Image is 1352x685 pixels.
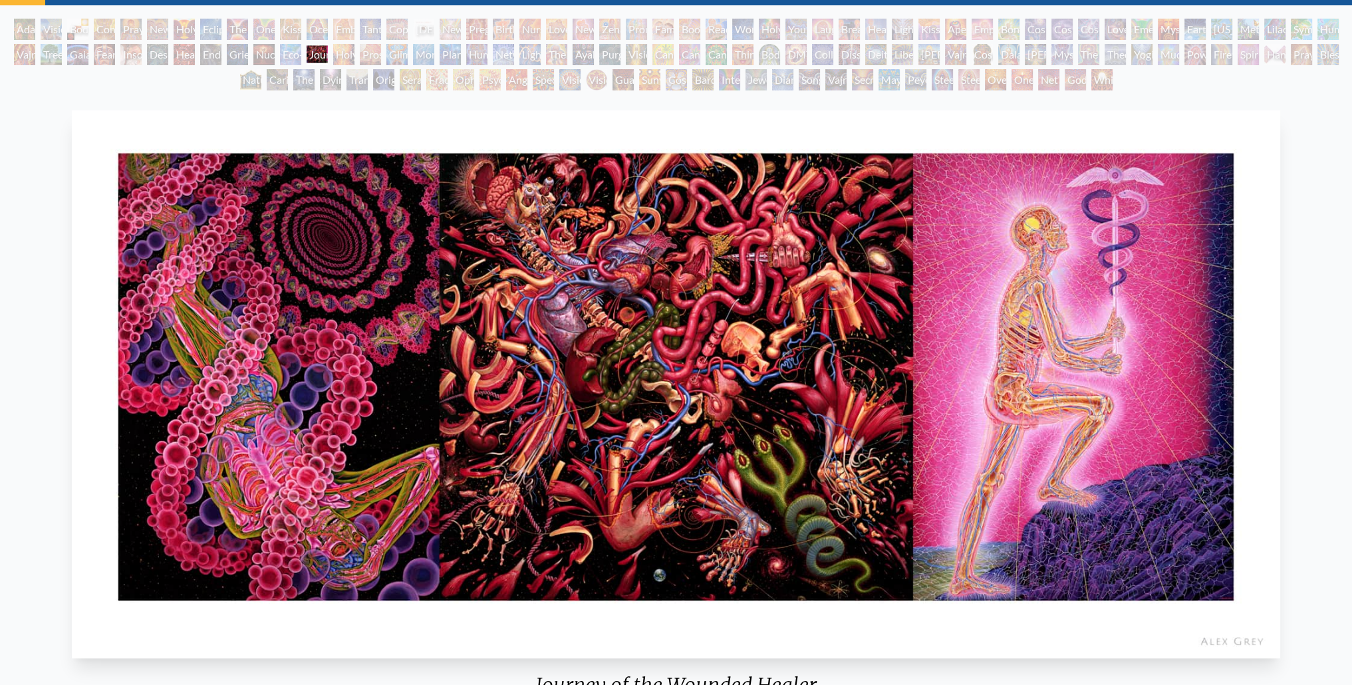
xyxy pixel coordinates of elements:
div: Boo-boo [679,19,700,40]
div: Mayan Being [879,69,900,90]
div: Young & Old [785,19,807,40]
div: Birth [493,19,514,40]
div: Body, Mind, Spirit [67,19,88,40]
div: Fear [94,44,115,65]
div: Copulating [386,19,408,40]
div: Lilacs [1264,19,1285,40]
div: Seraphic Transport Docking on the Third Eye [400,69,421,90]
div: Song of Vajra Being [799,69,820,90]
div: Zena Lotus [599,19,620,40]
div: Spectral Lotus [533,69,554,90]
div: Planetary Prayers [440,44,461,65]
div: Peyote Being [905,69,926,90]
div: Bardo Being [692,69,714,90]
div: Vision Crystal [559,69,581,90]
div: Visionary Origin of Language [41,19,62,40]
div: Praying Hands [1291,44,1312,65]
div: Laughing Man [812,19,833,40]
div: Cannabis Sutra [679,44,700,65]
div: One [1012,69,1033,90]
div: Dying [320,69,341,90]
div: Original Face [373,69,394,90]
div: Nuclear Crucifixion [253,44,275,65]
div: Caring [267,69,288,90]
div: Sunyata [639,69,660,90]
div: Angel Skin [506,69,527,90]
div: Monochord [413,44,434,65]
div: Interbeing [719,69,740,90]
div: Jewel Being [745,69,767,90]
div: Firewalking [1211,44,1232,65]
div: Cosmic Artist [1051,19,1073,40]
div: Glimpsing the Empyrean [386,44,408,65]
div: Lightworker [519,44,541,65]
div: Power to the Peaceful [1184,44,1206,65]
div: Eco-Atlas [280,44,301,65]
div: [PERSON_NAME] [918,44,940,65]
div: Adam & Eve [14,19,35,40]
div: Gaia [67,44,88,65]
div: Mysteriosa 2 [1158,19,1179,40]
div: Hands that See [1264,44,1285,65]
div: Love is a Cosmic Force [1105,19,1126,40]
div: [US_STATE] Song [1211,19,1232,40]
div: Praying [120,19,142,40]
div: Psychomicrograph of a Fractal Paisley Cherub Feather Tip [479,69,501,90]
div: Metamorphosis [1238,19,1259,40]
div: Grieving [227,44,248,65]
div: [DEMOGRAPHIC_DATA] Embryo [413,19,434,40]
div: Vajra Guru [945,44,966,65]
div: Mystic Eye [1051,44,1073,65]
div: Fractal Eyes [426,69,448,90]
div: Dissectional Art for Tool's Lateralus CD [839,44,860,65]
div: Ayahuasca Visitation [573,44,594,65]
div: The Shulgins and their Alchemical Angels [546,44,567,65]
div: Kiss of the [MEDICAL_DATA] [918,19,940,40]
div: Cannabacchus [706,44,727,65]
div: Networks [493,44,514,65]
div: Headache [174,44,195,65]
div: Embracing [333,19,354,40]
div: Nursing [519,19,541,40]
div: Ocean of Love Bliss [307,19,328,40]
div: Tantra [360,19,381,40]
div: Vajra Horse [14,44,35,65]
div: Pregnancy [466,19,487,40]
div: New Man New Woman [147,19,168,40]
div: Diamond Being [772,69,793,90]
div: Contemplation [94,19,115,40]
div: [PERSON_NAME] [1025,44,1046,65]
div: Transfiguration [346,69,368,90]
div: Breathing [839,19,860,40]
div: The Seer [1078,44,1099,65]
div: Spirit Animates the Flesh [1238,44,1259,65]
div: Cannabis Mudra [652,44,674,65]
div: Tree & Person [41,44,62,65]
div: Steeplehead 1 [932,69,953,90]
div: Cosmic Creativity [1025,19,1046,40]
div: Theologue [1105,44,1126,65]
div: Human Geometry [466,44,487,65]
div: Love Circuit [546,19,567,40]
div: Newborn [440,19,461,40]
div: Endarkenment [200,44,221,65]
div: Prostration [360,44,381,65]
div: Despair [147,44,168,65]
div: Eclipse [200,19,221,40]
div: Insomnia [120,44,142,65]
div: Empowerment [972,19,993,40]
img: Journey-of-the-Wounded-Healer-Panel-1-1995-Alex-Grey-FULL-OG-watermarked.jpg [72,110,1280,658]
div: Wonder [732,19,753,40]
div: Symbiosis: Gall Wasp & Oak Tree [1291,19,1312,40]
div: Reading [706,19,727,40]
div: Blessing Hand [1317,44,1339,65]
div: Cosmic Lovers [1078,19,1099,40]
div: Family [652,19,674,40]
div: New Family [573,19,594,40]
div: Oversoul [985,69,1006,90]
div: Net of Being [1038,69,1059,90]
div: The Kiss [227,19,248,40]
div: Aperture [945,19,966,40]
div: Liberation Through Seeing [892,44,913,65]
div: Holy Family [759,19,780,40]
